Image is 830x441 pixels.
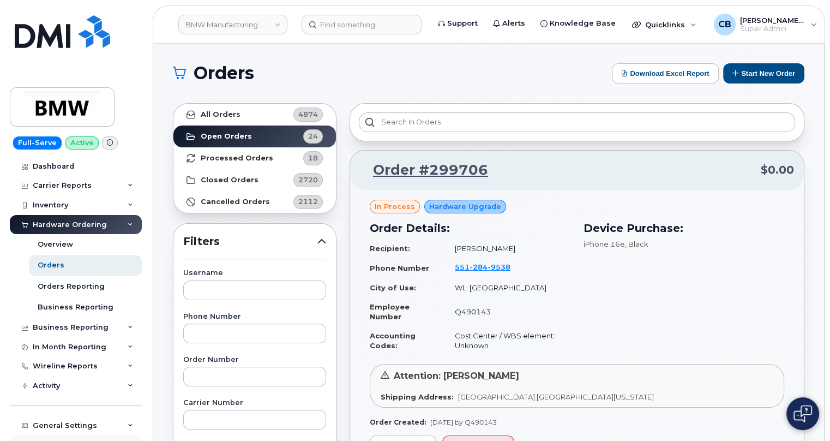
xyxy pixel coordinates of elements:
[370,220,570,236] h3: Order Details:
[201,176,258,184] strong: Closed Orders
[584,220,784,236] h3: Device Purchase:
[445,239,570,258] td: [PERSON_NAME]
[298,196,318,207] span: 2112
[761,162,794,178] span: $0.00
[793,405,812,422] img: Open chat
[458,392,654,401] span: [GEOGRAPHIC_DATA] [GEOGRAPHIC_DATA][US_STATE]
[201,110,240,119] strong: All Orders
[183,270,326,277] label: Username
[445,278,570,297] td: WL: [GEOGRAPHIC_DATA]
[370,302,410,321] strong: Employee Number
[470,263,488,271] span: 284
[308,153,318,163] span: 18
[173,169,336,191] a: Closed Orders2720
[584,240,625,248] span: iPhone 16e
[612,63,719,84] button: Download Excel Report
[298,109,318,120] span: 4874
[394,371,519,381] span: Attention: [PERSON_NAME]
[183,313,326,320] label: Phone Number
[183,400,326,407] label: Carrier Number
[308,131,318,141] span: 24
[183,356,326,363] label: Order Number
[723,63,804,84] button: Start New Order
[360,160,488,180] a: Order #299706
[173,126,336,147] a: Open Orders24
[430,418,497,426] span: [DATE] by Q490143
[455,263,510,271] span: 551
[375,201,415,212] span: in process
[183,234,317,249] span: Filters
[298,175,318,185] span: 2720
[173,191,336,213] a: Cancelled Orders2112
[359,112,795,132] input: Search in orders
[370,418,426,426] strong: Order Created:
[201,154,273,163] strong: Processed Orders
[488,263,510,271] span: 9538
[381,392,454,401] strong: Shipping Address:
[370,264,429,272] strong: Phone Number
[370,283,416,292] strong: City of Use:
[429,201,501,212] span: Hardware Upgrade
[625,240,648,248] span: , Black
[201,132,252,141] strong: Open Orders
[173,104,336,126] a: All Orders4874
[201,198,270,206] strong: Cancelled Orders
[173,147,336,169] a: Processed Orders18
[445,326,570,355] td: Cost Center / WBS element: Unknown
[445,297,570,326] td: Q490143
[455,263,524,271] a: 5512849538
[194,65,254,81] span: Orders
[370,244,410,253] strong: Recipient:
[370,331,416,350] strong: Accounting Codes:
